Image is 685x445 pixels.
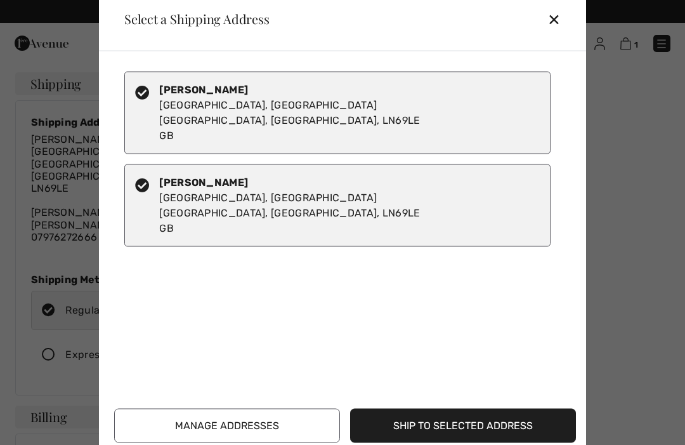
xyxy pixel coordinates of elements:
[159,82,420,143] div: [GEOGRAPHIC_DATA], [GEOGRAPHIC_DATA] [GEOGRAPHIC_DATA], [GEOGRAPHIC_DATA], LN69LE GB
[547,6,571,32] div: ✕
[114,408,340,442] button: Manage Addresses
[114,13,270,25] div: Select a Shipping Address
[159,83,248,95] strong: [PERSON_NAME]
[159,176,248,188] strong: [PERSON_NAME]
[350,408,576,442] button: Ship to Selected Address
[159,175,420,236] div: [GEOGRAPHIC_DATA], [GEOGRAPHIC_DATA] [GEOGRAPHIC_DATA], [GEOGRAPHIC_DATA], LN69LE GB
